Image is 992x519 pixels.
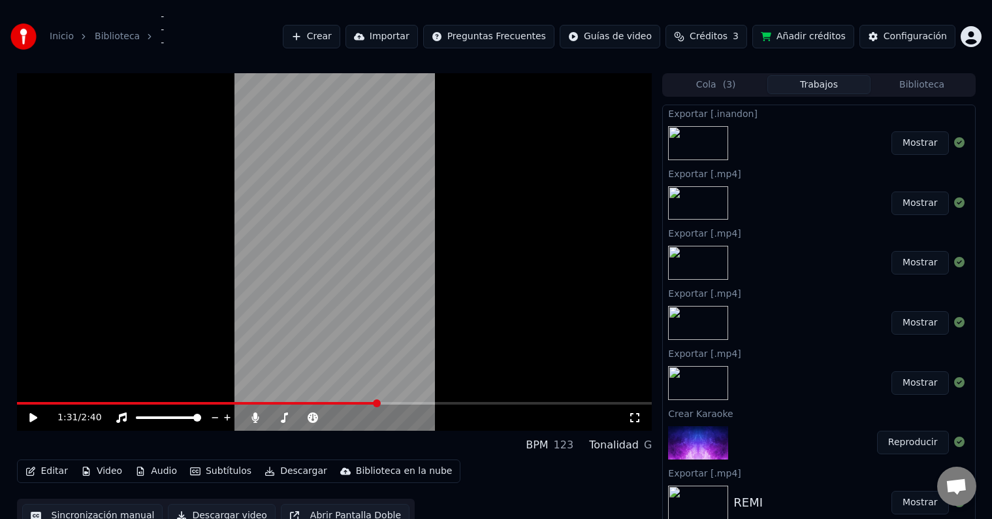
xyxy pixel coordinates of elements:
[554,437,574,453] div: 123
[665,25,747,48] button: Créditos3
[589,437,639,453] div: Tonalidad
[356,465,453,478] div: Biblioteca en la nube
[891,251,949,275] button: Mostrar
[130,462,182,480] button: Audio
[733,30,739,43] span: 3
[423,25,554,48] button: Preguntas Frecuentes
[20,462,73,480] button: Editar
[663,285,974,301] div: Exportar [.mp4]
[877,431,949,454] button: Reproducir
[185,462,257,480] button: Subtítulos
[57,411,78,424] span: 1:31
[891,491,949,514] button: Mostrar
[664,75,767,94] button: Cola
[95,30,140,43] a: Biblioteca
[733,494,763,512] div: REMI
[891,131,949,155] button: Mostrar
[663,225,974,241] div: Exportar [.mp4]
[767,75,871,94] button: Trabajos
[81,411,101,424] span: 2:40
[723,78,736,92] span: ( 3 )
[871,75,974,94] button: Biblioteca
[10,24,37,50] img: youka
[663,465,974,480] div: Exportar [.mp4]
[259,462,332,480] button: Descargar
[663,105,974,121] div: Exportar [.inandon]
[57,411,89,424] div: /
[345,25,418,48] button: Importar
[884,30,947,43] div: Configuración
[891,371,949,395] button: Mostrar
[937,467,976,506] div: Chat abierto
[560,25,660,48] button: Guías de video
[891,311,949,335] button: Mostrar
[891,192,949,215] button: Mostrar
[752,25,854,48] button: Añadir créditos
[663,345,974,361] div: Exportar [.mp4]
[283,25,340,48] button: Crear
[50,10,161,63] nav: breadcrumb
[50,30,74,43] a: Inicio
[859,25,955,48] button: Configuración
[690,30,728,43] span: Créditos
[526,437,548,453] div: BPM
[663,165,974,181] div: Exportar [.mp4]
[663,405,974,421] div: Crear Karaoke
[76,462,127,480] button: Video
[644,437,652,453] div: G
